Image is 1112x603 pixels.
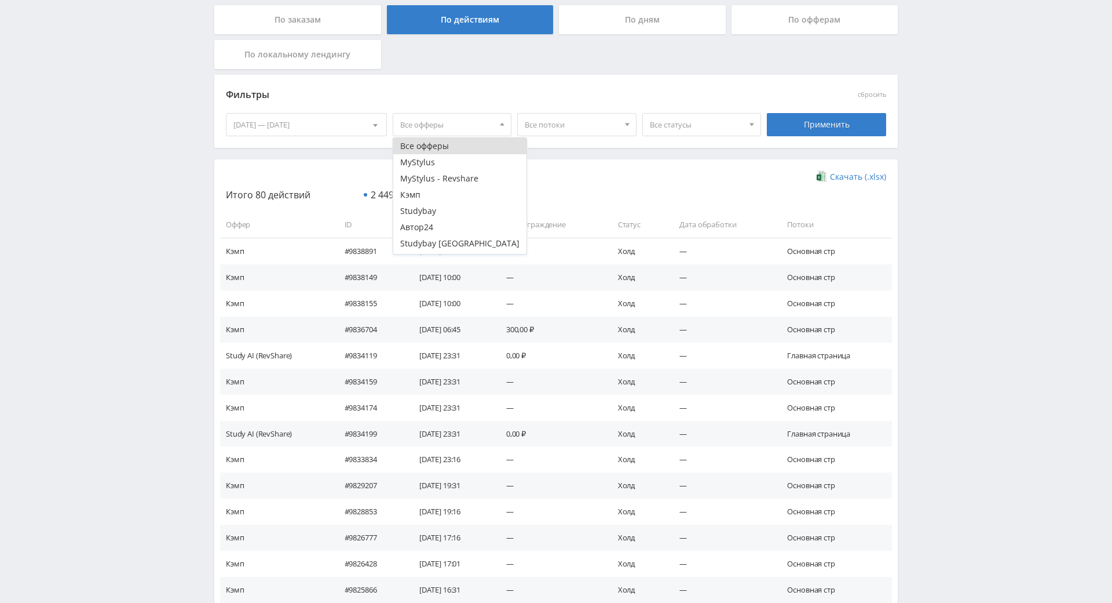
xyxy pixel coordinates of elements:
td: — [495,473,606,499]
a: Скачать (.xlsx) [817,171,886,183]
td: Холд [606,369,668,395]
td: Холд [606,264,668,290]
div: Применить [767,113,886,136]
td: — [495,499,606,525]
td: Холд [606,238,668,264]
td: 300,00 ₽ [495,317,606,343]
div: По офферам [731,5,898,34]
button: сбросить [858,91,886,99]
td: — [668,525,776,551]
td: [DATE] 10:00 [408,290,495,317]
td: Кэмп [220,317,333,343]
td: Основная стр [776,238,892,264]
td: #9828853 [333,499,408,525]
td: — [668,264,776,290]
td: Кэмп [220,577,333,603]
td: Кэмп [220,525,333,551]
div: Фильтры [226,86,720,104]
span: вознаграждения [371,190,462,201]
span: Все офферы [400,114,494,136]
button: Все офферы [393,138,526,154]
span: Итого 80 действий [226,188,310,201]
span: Все потоки [525,114,619,136]
td: — [495,369,606,395]
td: Основная стр [776,290,892,317]
td: #9834119 [333,343,408,369]
td: — [495,577,606,603]
td: Основная стр [776,446,892,473]
td: [DATE] 16:31 [408,577,495,603]
td: Основная стр [776,551,892,577]
td: 0,00 ₽ [495,343,606,369]
td: Основная стр [776,525,892,551]
td: — [495,264,606,290]
td: — [668,343,776,369]
td: Кэмп [220,499,333,525]
button: Studybay [GEOGRAPHIC_DATA] [393,235,526,252]
td: Основная стр [776,499,892,525]
td: 0,00 ₽ [495,421,606,447]
button: Кэмп [393,187,526,203]
td: Основная стр [776,317,892,343]
button: MyStylus - Revshare [393,170,526,187]
td: Кэмп [220,369,333,395]
td: — [668,473,776,499]
td: — [668,499,776,525]
td: #9834159 [333,369,408,395]
td: #9826428 [333,551,408,577]
td: — [668,369,776,395]
button: Автор24 [393,219,526,235]
td: — [668,421,776,447]
span: Скачать (.xlsx) [830,172,886,181]
td: [DATE] 19:31 [408,473,495,499]
td: Холд [606,446,668,473]
td: #9834199 [333,421,408,447]
td: Основная стр [776,473,892,499]
td: Главная страница [776,421,892,447]
td: #9829207 [333,473,408,499]
td: Основная стр [776,395,892,421]
td: #9825866 [333,577,408,603]
span: Все статусы [650,114,744,136]
td: Кэмп [220,238,333,264]
div: [DATE] — [DATE] [226,114,386,136]
td: Холд [606,290,668,317]
div: По заказам [214,5,381,34]
td: [DATE] 23:31 [408,343,495,369]
button: Studybay [393,203,526,219]
td: Главная страница [776,343,892,369]
td: Холд [606,551,668,577]
td: [DATE] 19:16 [408,499,495,525]
div: По дням [559,5,726,34]
td: Кэмп [220,264,333,290]
td: Кэмп [220,473,333,499]
td: Основная стр [776,264,892,290]
button: MyStylus [393,154,526,170]
td: Вознаграждение [495,212,606,238]
td: Холд [606,577,668,603]
td: #9836704 [333,317,408,343]
td: Study AI (RevShare) [220,421,333,447]
td: — [668,238,776,264]
td: #9826777 [333,525,408,551]
td: — [495,551,606,577]
td: [DATE] 23:31 [408,421,495,447]
td: Кэмп [220,395,333,421]
td: Оффер [220,212,333,238]
td: — [495,525,606,551]
td: [DATE] 23:31 [408,369,495,395]
td: — [668,395,776,421]
div: По действиям [387,5,554,34]
td: — [495,395,606,421]
td: Потоки [776,212,892,238]
td: ID [333,212,408,238]
td: — [668,317,776,343]
td: [DATE] 17:01 [408,551,495,577]
td: Кэмп [220,446,333,473]
span: 2 449 ₽ [371,188,402,201]
img: xlsx [817,170,826,182]
td: #9834174 [333,395,408,421]
td: #9838149 [333,264,408,290]
td: [DATE] 23:31 [408,395,495,421]
td: Холд [606,343,668,369]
